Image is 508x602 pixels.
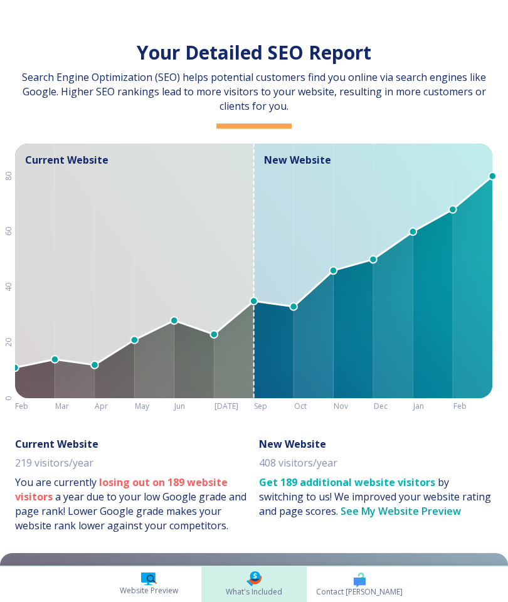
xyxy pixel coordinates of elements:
h6: Feb [453,399,494,413]
h6: Jan [413,399,453,413]
h6: Feb [15,399,55,413]
h6: Mar [55,399,95,413]
p: 408 visitors/year [259,456,337,470]
h6: Apr [95,399,135,413]
strong: Get 189 additional website visitors [259,475,435,489]
h6: Jun [174,399,214,413]
h6: Current Website [15,438,98,451]
button: Contact [PERSON_NAME] [307,567,412,602]
span: Contact [PERSON_NAME] [316,588,403,596]
p: You are currently a year due to your low Google grade and page rank! Lower Google grade makes you... [15,475,249,533]
a: See My Website Preview [341,504,461,518]
h6: Sep [254,399,294,413]
p: 219 visitors/year [15,456,93,470]
a: What's Included [201,567,307,602]
span: What's Included [226,586,282,598]
a: Website Preview [96,567,201,602]
p: by switching to us! [259,475,493,519]
h6: Nov [334,399,374,413]
h6: New Website [259,438,326,451]
span: Website Preview [120,585,178,596]
h6: Dec [374,399,414,413]
h6: May [135,399,175,413]
strong: losing out on 189 website visitors [15,475,228,504]
div: We improved your website rating and page scores. [259,490,491,518]
h6: [DATE] [214,399,255,413]
h6: Oct [294,399,334,413]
